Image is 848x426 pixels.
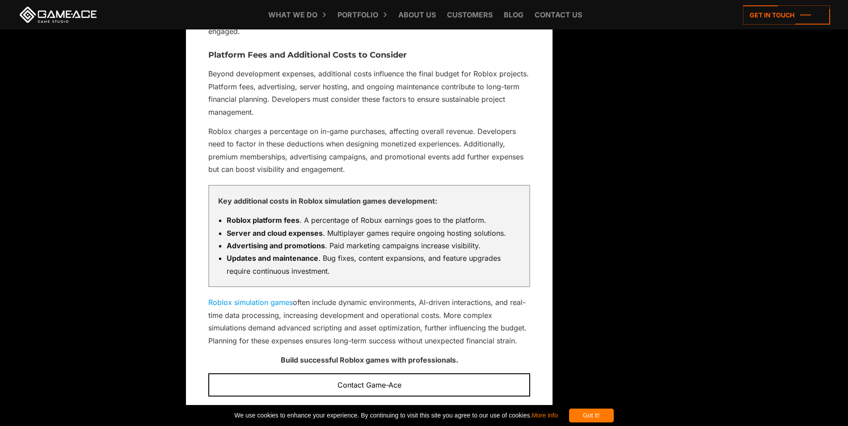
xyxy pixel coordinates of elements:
div: Got it! [569,409,614,422]
a: Contact Game-Ace [208,373,530,397]
h3: Platform Fees and Additional Costs to Consider [208,51,530,60]
a: Get in touch [743,5,830,25]
strong: Updates and maintenance [227,254,318,263]
li: . Paid marketing campaigns increase visibility. [227,239,520,252]
a: More info [532,412,557,419]
p: often include dynamic environments, AI-driven interactions, and real-time data processing, increa... [208,296,530,347]
strong: Roblox platform fees [227,216,300,225]
span: We use cookies to enhance your experience. By continuing to visit this site you agree to our use ... [234,409,557,422]
li: . Multiplayer games require ongoing hosting solutions. [227,227,520,239]
li: . A percentage of Robux earnings goes to the platform. [227,214,520,226]
strong: Advertising and promotions [227,241,325,250]
a: Roblox simulation games [208,298,293,307]
p: Beyond development expenses, additional costs influence the final budget for Roblox projects. Pla... [208,67,530,118]
strong: Server and cloud expenses [227,229,323,238]
p: Key additional costs in Roblox simulation games development: [218,195,520,207]
li: . Bug fixes, content expansions, and feature upgrades require continuous investment. [227,252,520,277]
strong: Build successful Roblox games with professionals. [281,355,458,364]
p: Roblox charges a percentage on in-game purchases, affecting overall revenue. Developers need to f... [208,125,530,176]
